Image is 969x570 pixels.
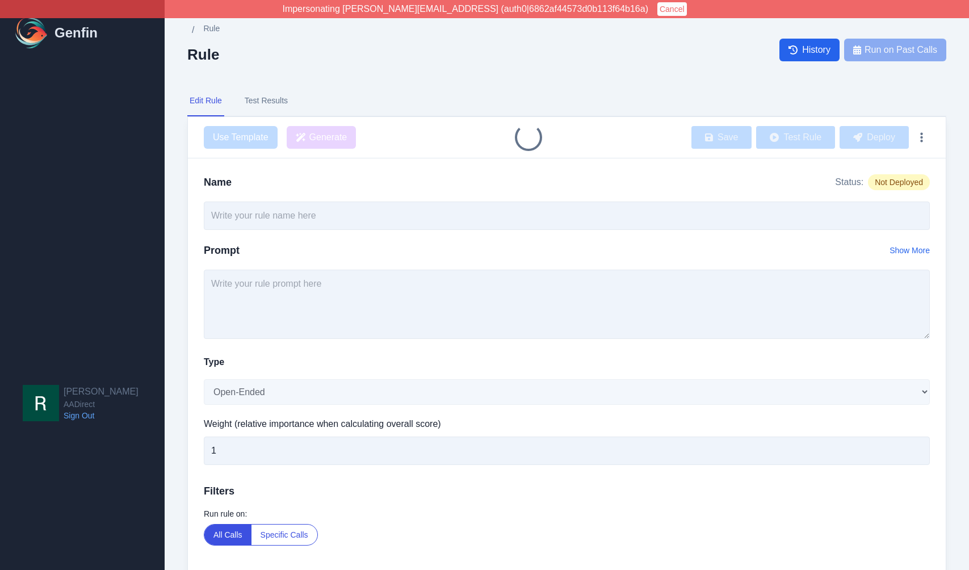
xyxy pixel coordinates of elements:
label: Run rule on: [204,508,930,519]
span: Generate [309,131,347,144]
h2: Prompt [204,242,240,258]
label: Type [204,355,224,369]
a: History [779,39,840,61]
button: Save [691,126,752,149]
img: Logo [14,15,50,51]
span: Rule [203,23,220,34]
span: AADirect [64,399,139,410]
h2: Rule [187,46,220,63]
h2: [PERSON_NAME] [64,385,139,399]
button: Show More [890,245,930,256]
a: Sign Out [64,410,139,421]
span: Not Deployed [868,174,930,190]
h2: Name [204,174,232,190]
button: Run on Past Calls [844,39,946,61]
span: Run on Past Calls [865,43,937,57]
span: / [192,23,194,37]
input: Write your rule name here [204,202,930,230]
span: History [802,43,830,57]
span: Status: [835,175,863,189]
h1: Genfin [54,24,98,42]
button: Test Rule [756,126,835,149]
button: Edit Rule [187,86,224,116]
h3: Filters [204,483,930,499]
span: Use Template [204,126,278,149]
button: Test Results [242,86,290,116]
button: All Calls [204,525,251,545]
button: Generate [287,126,356,149]
button: Cancel [657,2,687,16]
button: Deploy [840,126,909,149]
button: Specific Calls [251,525,317,545]
label: Weight (relative importance when calculating overall score) [204,417,930,431]
img: Rob Kwok [23,385,59,421]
